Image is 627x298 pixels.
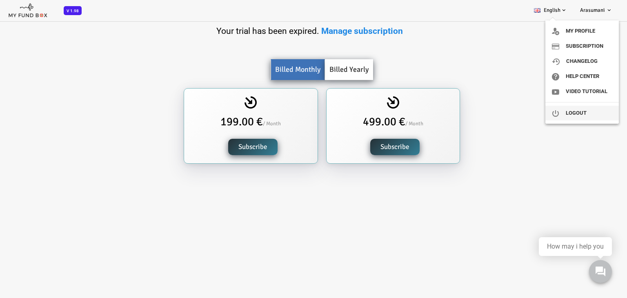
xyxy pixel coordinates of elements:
span: / Month [380,84,398,90]
a: My profile [545,24,619,38]
a: Subscribe [345,102,395,118]
span: Arasumani [580,7,605,13]
span: 199.00 € [196,78,256,92]
a: Manage subscription [321,26,403,36]
iframe: Launcher button frame [582,253,619,290]
a: Help Center [545,69,619,84]
a: Video Tutorial [545,84,619,99]
span: 499.00 € [338,78,398,92]
a: Logout [545,106,619,120]
a: ChangeLog [545,54,619,69]
span: V 1.98 [64,6,82,15]
div: How may i help you [547,243,604,250]
a: V 1.98 [64,7,82,13]
img: mfboff.png [8,1,47,18]
a: Billed Yearly [300,22,348,43]
a: Subscription [545,39,619,53]
a: Billed Monthly [246,22,300,43]
span: / Month [238,84,256,90]
a: Subscribe [203,102,253,118]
